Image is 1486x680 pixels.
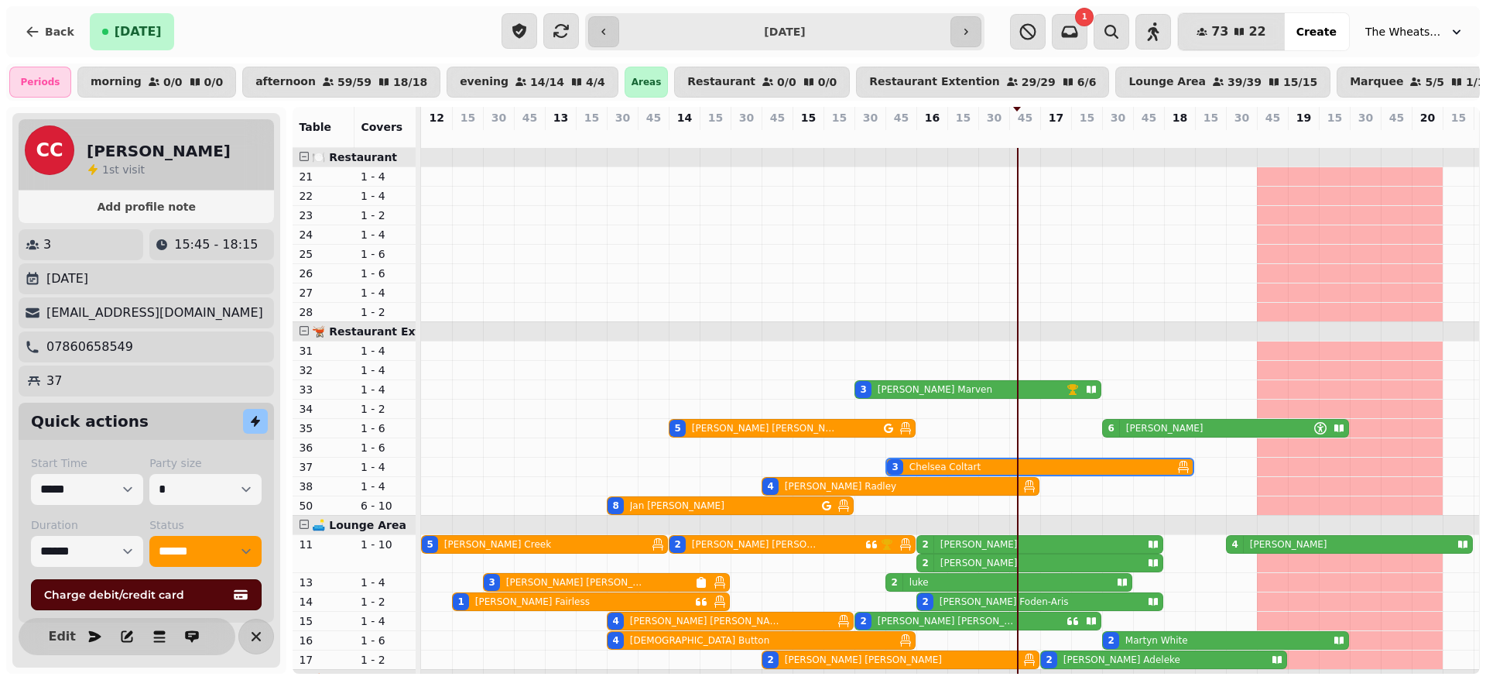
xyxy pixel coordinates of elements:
[522,110,537,125] p: 45
[299,498,348,513] p: 50
[9,67,71,98] div: Periods
[674,422,680,434] div: 5
[1111,129,1124,144] p: 8
[361,575,410,590] p: 1 - 4
[1420,110,1435,125] p: 20
[1389,110,1404,125] p: 45
[299,227,348,242] p: 24
[87,140,231,162] h2: [PERSON_NAME]
[337,77,371,88] p: 59 / 59
[674,67,850,98] button: Restaurant0/00/0
[31,517,143,533] label: Duration
[1356,18,1474,46] button: The Wheatsheaf
[312,151,397,163] span: 🍽️ Restaurant
[1049,129,1062,144] p: 2
[361,266,410,281] p: 1 - 6
[770,110,785,125] p: 45
[1077,77,1097,88] p: 6 / 6
[37,201,255,212] span: Add profile note
[833,129,845,144] p: 0
[1235,129,1248,144] p: 4
[584,110,599,125] p: 15
[1178,13,1285,50] button: 7322
[988,129,1000,144] p: 0
[46,338,133,356] p: 07860658549
[361,227,410,242] p: 1 - 4
[1204,110,1218,125] p: 15
[678,129,690,144] p: 7
[1234,110,1249,125] p: 30
[1108,422,1114,434] div: 6
[894,110,909,125] p: 45
[163,77,183,88] p: 0 / 0
[361,479,410,494] p: 1 - 4
[864,129,876,144] p: 5
[1111,110,1125,125] p: 30
[1173,110,1187,125] p: 18
[709,129,721,144] p: 0
[299,208,348,223] p: 23
[785,654,942,666] p: [PERSON_NAME] [PERSON_NAME]
[612,615,618,627] div: 4
[1063,654,1180,666] p: [PERSON_NAME] Adeleke
[523,129,536,144] p: 0
[361,594,410,610] p: 1 - 2
[77,67,236,98] button: morning0/00/0
[299,285,348,301] p: 27
[674,538,680,551] div: 2
[43,235,51,254] p: 3
[460,76,508,88] p: evening
[1128,76,1206,88] p: Lounge Area
[299,382,348,397] p: 33
[461,110,475,125] p: 15
[940,538,1018,551] p: [PERSON_NAME]
[53,630,71,643] span: Edit
[630,615,780,627] p: [PERSON_NAME] [PERSON_NAME]
[692,538,823,551] p: [PERSON_NAME] [PERSON_NAME]
[299,188,348,204] p: 22
[1227,77,1262,88] p: 39 / 39
[361,188,410,204] p: 1 - 4
[878,383,992,396] p: [PERSON_NAME] Marven
[1231,538,1238,551] div: 4
[1425,77,1444,88] p: 5 / 5
[878,615,1019,627] p: [PERSON_NAME] [PERSON_NAME]
[44,589,230,600] span: Charge debit/credit card
[1082,13,1087,21] span: 1
[956,110,971,125] p: 15
[1211,26,1228,38] span: 73
[739,110,754,125] p: 30
[361,633,410,648] p: 1 - 6
[361,498,410,513] p: 6 - 10
[1390,129,1402,144] p: 0
[299,633,348,648] p: 16
[475,596,590,608] p: [PERSON_NAME] Fairless
[687,76,755,88] p: Restaurant
[361,537,410,552] p: 1 - 10
[767,480,773,493] div: 4
[299,652,348,668] p: 17
[554,129,567,144] p: 0
[615,110,630,125] p: 30
[856,67,1109,98] button: Restaurant Extention29/296/6
[299,343,348,359] p: 31
[646,110,661,125] p: 45
[677,110,692,125] p: 14
[1125,634,1188,647] p: Martyn White
[892,461,898,473] div: 3
[149,517,262,533] label: Status
[299,401,348,417] p: 34
[1204,129,1217,144] p: 0
[361,169,410,184] p: 1 - 4
[204,77,224,88] p: 0 / 0
[46,372,62,390] p: 37
[299,246,348,262] p: 25
[299,421,348,436] p: 35
[1365,24,1443,39] span: The Wheatsheaf
[361,285,410,301] p: 1 - 4
[957,129,969,144] p: 0
[740,129,752,144] p: 0
[299,266,348,281] p: 26
[553,110,568,125] p: 13
[1284,13,1349,50] button: Create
